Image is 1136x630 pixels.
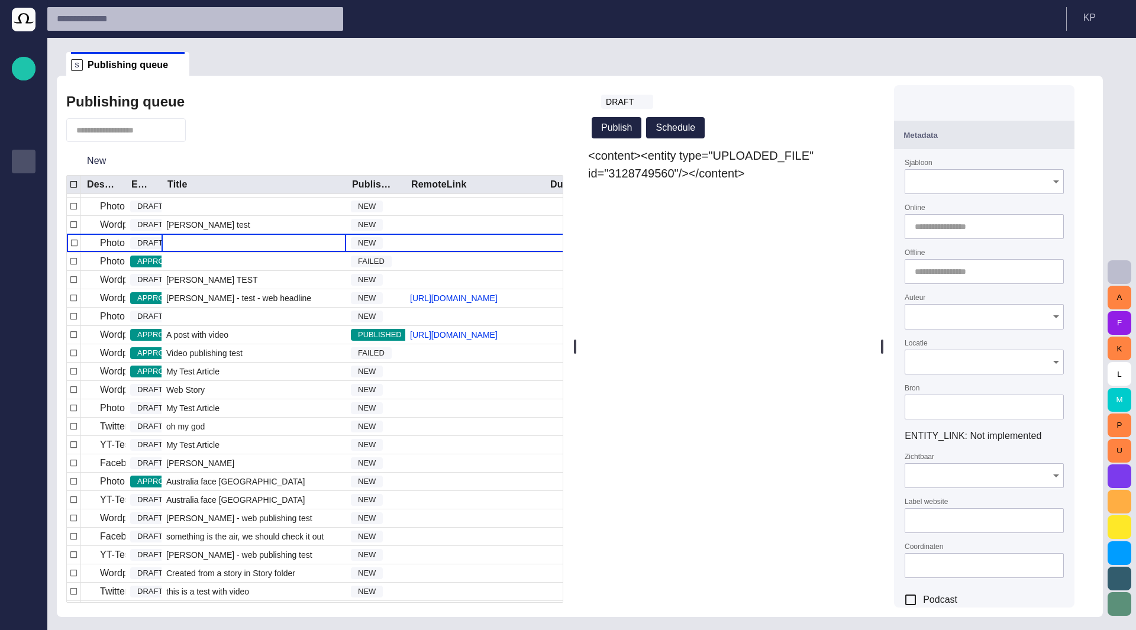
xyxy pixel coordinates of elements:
[66,52,189,76] div: SPublishing queue
[100,511,183,525] p: Wordpress Reunion
[166,567,295,579] span: Created from a story in Story folder
[351,219,383,231] span: NEW
[351,549,383,561] span: NEW
[606,96,634,108] span: DRAFT
[1048,173,1064,190] button: Open
[17,415,31,429] span: Octopus
[550,179,579,190] div: Due date
[17,202,31,216] span: Media
[12,268,35,292] div: [PERSON_NAME]'s media (playout)
[351,201,383,212] span: NEW
[405,329,502,341] a: [URL][DOMAIN_NAME]
[131,179,152,190] div: Editorial status
[592,117,641,138] button: Publish
[351,512,383,524] span: NEW
[601,95,653,109] button: DRAFT
[100,199,143,214] p: Photo test
[12,150,35,173] div: Publishing queue
[905,451,934,461] label: Zichtbaar
[130,366,187,377] span: APPROVED
[100,364,183,379] p: Wordpress Reunion
[166,457,234,469] span: karel testuje
[100,548,147,562] p: YT-Test-DJ
[130,512,170,524] span: DRAFT
[130,384,170,396] span: DRAFT
[351,237,383,249] span: NEW
[100,383,183,397] p: Wordpress Reunion
[166,476,305,487] span: Australia face West Indies
[166,549,312,561] span: Karel - web publishing test
[905,203,925,213] label: Online
[17,296,31,308] p: My OctopusX
[166,347,243,359] span: Video publishing test
[17,131,31,145] span: Story folders
[100,236,143,250] p: Photo test
[351,384,383,396] span: NEW
[100,584,156,599] p: Twitter-APAC
[905,496,948,506] label: Label website
[1048,467,1064,484] button: Open
[17,344,31,356] p: Editorial Admin
[17,367,31,379] p: [URL][DOMAIN_NAME]
[351,292,383,304] span: NEW
[351,457,383,469] span: NEW
[1083,11,1096,25] p: K P
[17,107,31,121] span: Rundowns
[405,292,502,304] a: [URL][DOMAIN_NAME]
[351,494,383,506] span: NEW
[351,439,383,451] span: NEW
[17,367,31,382] span: [URL][DOMAIN_NAME]
[17,415,31,427] p: Octopus
[17,131,31,143] p: Story folders
[166,366,220,377] span: My Test Article
[166,586,249,597] span: this is a test with video
[166,274,258,286] span: Karel TEST
[130,494,170,506] span: DRAFT
[100,438,147,452] p: YT-Test-DJ
[100,474,143,489] p: Photo test
[17,249,31,261] p: Media-test with filter
[351,256,392,267] span: FAILED
[351,366,383,377] span: NEW
[923,593,957,607] span: Podcast
[130,274,170,286] span: DRAFT
[351,347,392,359] span: FAILED
[130,237,170,249] span: DRAFT
[130,402,170,414] span: DRAFT
[166,512,312,524] span: Karel - web publishing test
[17,296,31,311] span: My OctopusX
[88,59,168,71] span: Publishing queue
[100,401,143,415] p: Photo test
[166,329,228,341] span: A post with video
[905,248,925,258] label: Offline
[1108,413,1131,437] button: P
[351,274,383,286] span: NEW
[100,456,141,470] p: Facebook
[100,529,141,544] p: Facebook
[130,292,187,304] span: APPROVED
[17,391,31,405] span: AI Assistant
[12,386,35,410] div: AI Assistant
[100,328,183,342] p: Wordpress Reunion
[17,202,31,214] p: Media
[17,273,31,285] p: [PERSON_NAME]'s media (playout)
[351,402,383,414] span: NEW
[351,476,383,487] span: NEW
[351,329,409,341] span: PUBLISHED
[130,329,187,341] span: APPROVED
[71,59,83,71] p: S
[905,293,925,303] label: Auteur
[166,439,220,451] span: My Test Article
[411,179,467,190] div: RemoteLink
[166,494,305,506] span: Australia face West Indies
[167,179,188,190] div: Title
[17,273,31,287] span: [PERSON_NAME]'s media (playout)
[17,320,31,334] span: Social Media
[1108,439,1131,463] button: U
[12,244,35,268] div: Media-test with filter
[17,154,31,166] p: Publishing queue
[66,93,185,110] h2: Publishing queue
[87,179,116,190] div: Destination
[166,292,311,304] span: Karel - test - web headline
[100,493,147,507] p: YT-Test-DJ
